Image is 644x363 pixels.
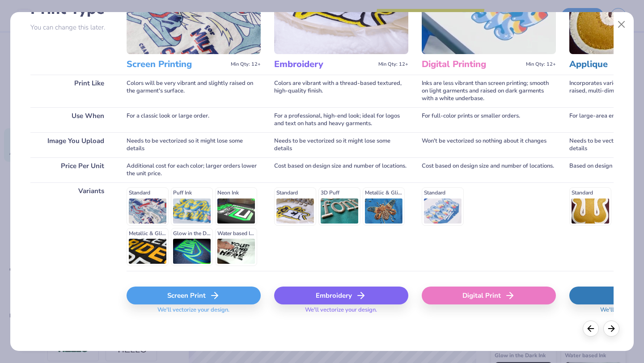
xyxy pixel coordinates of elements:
div: Colors are vibrant with a thread-based textured, high-quality finish. [274,75,408,107]
div: For a professional, high-end look; ideal for logos and text on hats and heavy garments. [274,107,408,132]
span: We'll vectorize your design. [301,306,381,319]
span: We'll vectorize your design. [154,306,233,319]
div: Colors will be very vibrant and slightly raised on the garment's surface. [127,75,261,107]
div: For full-color prints or smaller orders. [422,107,556,132]
div: Won't be vectorized so nothing about it changes [422,132,556,157]
div: Inks are less vibrant than screen printing; smooth on light garments and raised on dark garments ... [422,75,556,107]
button: Close [613,16,630,33]
div: Price Per Unit [30,157,113,182]
h3: Screen Printing [127,59,227,70]
div: Print Like [30,75,113,107]
div: Additional cost for each color; larger orders lower the unit price. [127,157,261,182]
p: You can change this later. [30,24,113,31]
div: Cost based on design size and number of locations. [274,157,408,182]
div: Image You Upload [30,132,113,157]
div: For a classic look or large order. [127,107,261,132]
div: Needs to be vectorized so it might lose some details [274,132,408,157]
div: Embroidery [274,287,408,304]
div: Variants [30,182,113,271]
div: Cost based on design size and number of locations. [422,157,556,182]
div: Screen Print [127,287,261,304]
span: Min Qty: 12+ [378,61,408,68]
span: Min Qty: 12+ [231,61,261,68]
h3: Embroidery [274,59,375,70]
h3: Digital Printing [422,59,522,70]
div: Needs to be vectorized so it might lose some details [127,132,261,157]
span: Min Qty: 12+ [526,61,556,68]
div: Digital Print [422,287,556,304]
div: Use When [30,107,113,132]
